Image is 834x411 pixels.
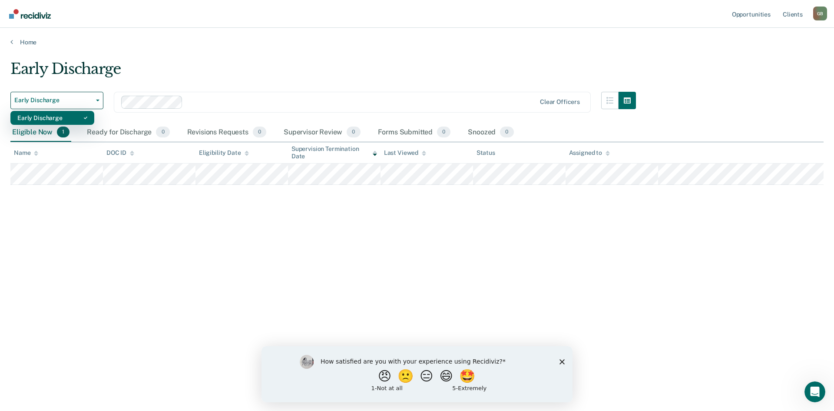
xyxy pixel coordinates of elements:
[10,92,103,109] button: Early Discharge
[17,111,87,125] div: Early Discharge
[466,123,515,142] div: Snoozed0
[813,7,827,20] button: Profile dropdown button
[199,149,249,157] div: Eligibility Date
[9,9,51,19] img: Recidiviz
[569,149,610,157] div: Assigned to
[813,7,827,20] div: G B
[804,381,825,402] iframe: Intercom live chat
[10,123,71,142] div: Eligible Now1
[291,145,377,160] div: Supervision Termination Date
[10,60,636,85] div: Early Discharge
[253,127,266,138] span: 0
[282,123,362,142] div: Supervisor Review0
[477,149,495,157] div: Status
[10,38,824,46] a: Home
[14,149,38,157] div: Name
[185,123,268,142] div: Revisions Requests0
[540,98,580,106] div: Clear officers
[500,127,513,138] span: 0
[384,149,426,157] div: Last Viewed
[57,127,69,138] span: 1
[156,127,169,138] span: 0
[261,346,573,402] iframe: Survey by Kim from Recidiviz
[85,123,171,142] div: Ready for Discharge0
[437,127,450,138] span: 0
[347,127,360,138] span: 0
[376,123,453,142] div: Forms Submitted0
[14,97,93,104] span: Early Discharge
[106,149,134,157] div: DOC ID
